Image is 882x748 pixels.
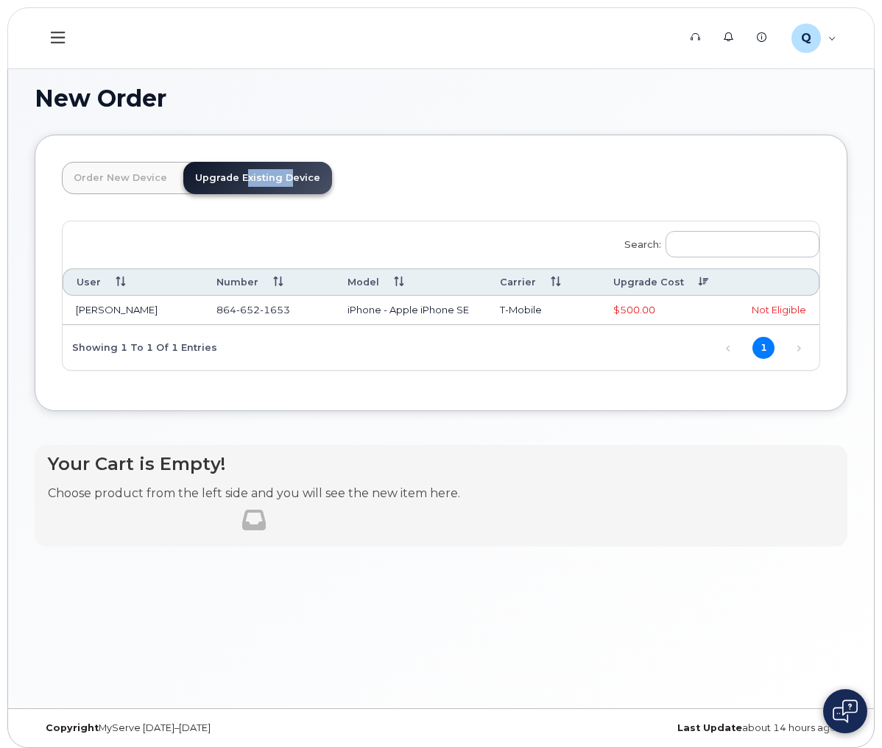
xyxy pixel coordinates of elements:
span: 864 [216,304,290,316]
img: Open chat [833,699,858,723]
label: Search: [615,221,819,263]
span: 1653 [260,304,290,316]
div: Showing 1 to 1 of 1 entries [63,335,217,360]
th: Model: activate to sort column ascending [334,268,487,296]
th: Carrier: activate to sort column ascending [487,268,599,296]
strong: Last Update [677,722,742,733]
th: Number: activate to sort column ascending [203,268,334,296]
a: Order New Device [62,162,179,194]
th: Upgrade Cost: activate to sort column ascending [600,268,725,296]
input: Search: [666,231,819,257]
div: MyServe [DATE]–[DATE] [35,722,441,734]
a: Next [788,337,810,359]
a: Previous [717,337,739,359]
a: Upgrade Existing Device [183,162,332,194]
td: T-Mobile [487,296,599,325]
td: iPhone - Apple iPhone SE [334,296,487,325]
div: about 14 hours ago [441,722,847,734]
h1: New Order [35,85,847,111]
span: 652 [236,304,260,316]
h4: Your Cart is Empty! [48,454,460,474]
span: Full Upgrade Eligibility Date 2026-07-12 [613,304,655,316]
div: Not Eligible [738,303,806,317]
td: [PERSON_NAME] [63,296,203,325]
p: Choose product from the left side and you will see the new item here. [48,485,460,502]
a: 1 [752,337,775,359]
strong: Copyright [46,722,99,733]
th: User: activate to sort column ascending [63,268,203,296]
